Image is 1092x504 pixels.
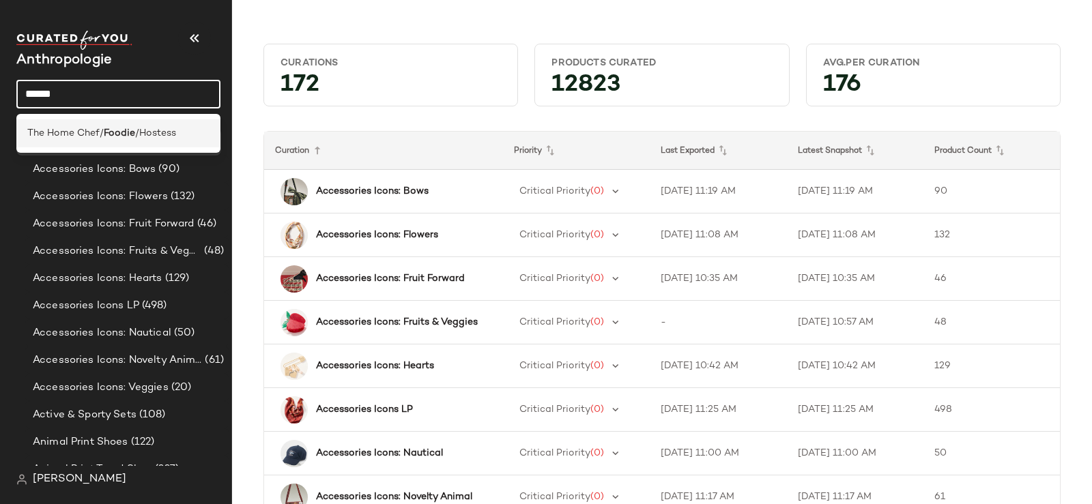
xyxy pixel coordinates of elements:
[519,317,590,327] span: Critical Priority
[519,404,590,415] span: Critical Priority
[923,388,1060,432] td: 498
[787,170,923,213] td: [DATE] 11:19 AM
[787,213,923,257] td: [DATE] 11:08 AM
[264,132,503,170] th: Curation
[33,243,201,259] span: Accessories Icons: Fruits & Veggies
[139,298,167,314] span: (498)
[169,380,192,396] span: (20)
[519,273,590,284] span: Critical Priority
[923,170,1060,213] td: 90
[923,257,1060,301] td: 46
[316,271,465,286] b: Accessories Icons: Fruit Forward
[812,75,1054,100] div: 176
[33,380,169,396] span: Accessories Icons: Veggies
[590,317,604,327] span: (0)
[923,432,1060,475] td: 50
[519,186,590,196] span: Critical Priority
[923,132,1060,170] th: Product Count
[281,353,308,380] img: 104969597_070_b
[541,75,783,100] div: 12823
[316,446,443,460] b: Accessories Icons: Nautical
[33,407,136,423] span: Active & Sporty Sets
[33,271,162,286] span: Accessories Icons: Hearts
[503,132,650,170] th: Priority
[156,162,179,177] span: (90)
[33,216,195,232] span: Accessories Icons: Fruit Forward
[270,75,512,100] div: 172
[787,301,923,344] td: [DATE] 10:57 AM
[519,448,590,458] span: Critical Priority
[650,132,786,170] th: Last Exported
[16,31,132,50] img: cfy_white_logo.C9jOOHJF.svg
[33,353,202,368] span: Accessories Icons: Novelty Animal
[135,126,176,140] span: /Hostess
[650,432,786,475] td: [DATE] 11:00 AM
[590,404,604,415] span: (0)
[650,257,786,301] td: [DATE] 10:35 AM
[104,126,135,140] b: Foodie
[316,315,478,329] b: Accessories Icons: Fruits & Veggies
[33,471,126,488] span: [PERSON_NAME]
[590,448,604,458] span: (0)
[590,361,604,371] span: (0)
[316,402,413,417] b: Accessories Icons LP
[590,230,604,240] span: (0)
[316,228,438,242] b: Accessories Icons: Flowers
[281,396,308,424] img: 103277596_021_b
[33,298,139,314] span: Accessories Icons LP
[316,359,434,373] b: Accessories Icons: Hearts
[823,57,1044,70] div: Avg.per Curation
[316,490,472,504] b: Accessories Icons: Novelty Animal
[136,407,166,423] span: (108)
[201,243,224,259] span: (48)
[316,184,429,198] b: Accessories Icons: Bows
[650,388,786,432] td: [DATE] 11:25 AM
[923,344,1060,388] td: 129
[650,344,786,388] td: [DATE] 10:42 AM
[590,186,604,196] span: (0)
[519,361,590,371] span: Critical Priority
[787,344,923,388] td: [DATE] 10:42 AM
[281,309,308,336] img: 105495212_060_b
[923,213,1060,257] td: 132
[923,301,1060,344] td: 48
[281,440,308,467] img: 103591699_041_b
[281,57,501,70] div: Curations
[590,492,604,502] span: (0)
[202,353,224,368] span: (61)
[650,301,786,344] td: -
[281,265,308,293] img: 103040366_012_b14
[787,388,923,432] td: [DATE] 11:25 AM
[128,434,155,450] span: (122)
[787,257,923,301] td: [DATE] 10:35 AM
[168,189,195,205] span: (132)
[33,162,156,177] span: Accessories Icons: Bows
[195,216,217,232] span: (46)
[33,325,171,341] span: Accessories Icons: Nautical
[16,474,27,485] img: svg%3e
[551,57,772,70] div: Products Curated
[162,271,190,286] span: (129)
[33,434,128,450] span: Animal Print Shoes
[650,170,786,213] td: [DATE] 11:19 AM
[787,132,923,170] th: Latest Snapshot
[281,222,308,249] img: 105045553_067_b
[171,325,195,341] span: (50)
[590,273,604,284] span: (0)
[16,53,112,68] span: Current Company Name
[650,213,786,257] td: [DATE] 11:08 AM
[281,178,308,205] img: 99855405_030_b
[152,462,179,477] span: (227)
[33,189,168,205] span: Accessories Icons: Flowers
[519,230,590,240] span: Critical Priority
[787,432,923,475] td: [DATE] 11:00 AM
[519,492,590,502] span: Critical Priority
[33,462,152,477] span: Animal Print Trend Shop
[27,126,104,140] span: The Home Chef/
